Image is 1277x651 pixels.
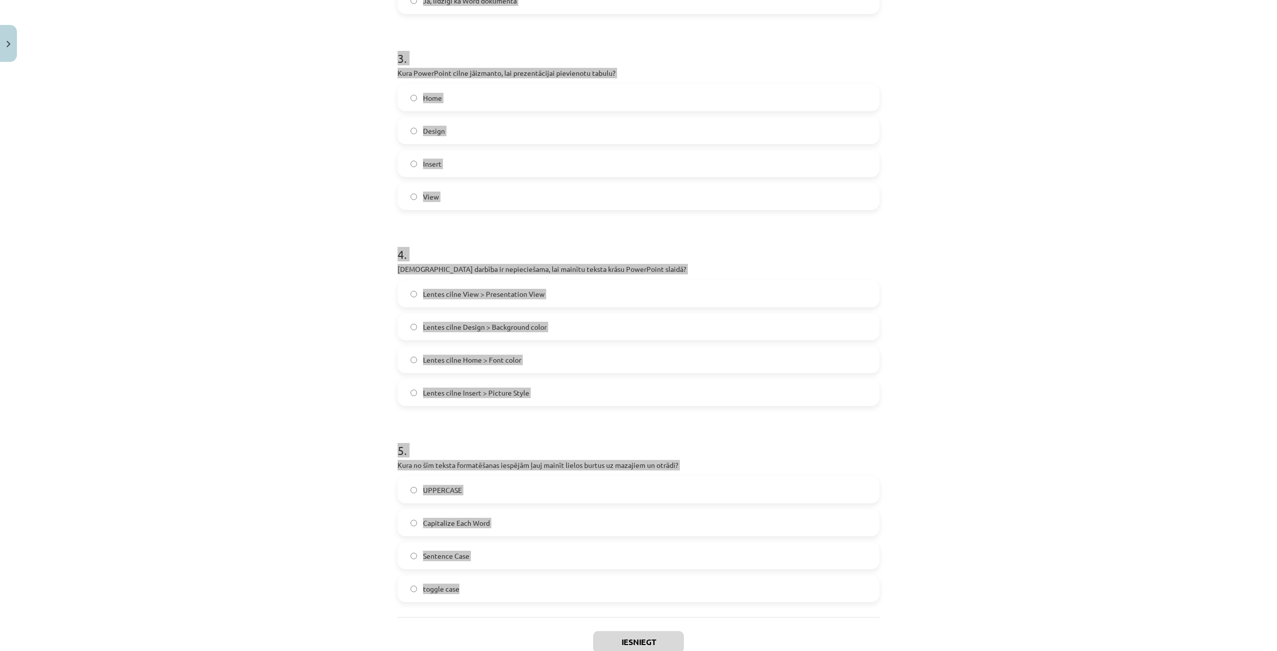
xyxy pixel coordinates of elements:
[411,553,417,559] input: Sentence Case
[6,41,10,47] img: icon-close-lesson-0947bae3869378f0d4975bcd49f059093ad1ed9edebbc8119c70593378902aed.svg
[423,485,462,495] span: UPPERCASE
[423,159,441,169] span: Insert
[423,355,521,365] span: Lentes cilne Home > Font color
[411,95,417,101] input: Home
[423,93,442,103] span: Home
[398,264,879,274] p: [DEMOGRAPHIC_DATA] darbība ir nepieciešama, lai mainītu teksta krāsu PowerPoint slaidā?
[411,357,417,363] input: Lentes cilne Home > Font color
[423,192,439,202] span: View
[411,161,417,167] input: Insert
[411,586,417,592] input: toggle case
[398,426,879,457] h1: 5 .
[398,230,879,261] h1: 4 .
[411,487,417,493] input: UPPERCASE
[411,128,417,134] input: Design
[423,126,445,136] span: Design
[398,68,879,78] p: Kura PowerPoint cilne jāizmanto, lai prezentācijai pievienotu tabulu?
[423,551,469,561] span: Sentence Case
[398,460,879,470] p: Kura no šīm teksta formatēšanas iespējām ļauj mainīt lielos burtus uz mazajiem un otrādi?
[423,322,547,332] span: Lentes cilne Design > Background color
[423,289,545,299] span: Lentes cilne View > Presentation View
[423,584,459,594] span: toggle case
[411,324,417,330] input: Lentes cilne Design > Background color
[411,390,417,396] input: Lentes cilne Insert > Picture Style
[411,520,417,526] input: Capitalize Each Word
[398,34,879,65] h1: 3 .
[411,194,417,200] input: View
[423,518,490,528] span: Capitalize Each Word
[411,291,417,297] input: Lentes cilne View > Presentation View
[423,388,529,398] span: Lentes cilne Insert > Picture Style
